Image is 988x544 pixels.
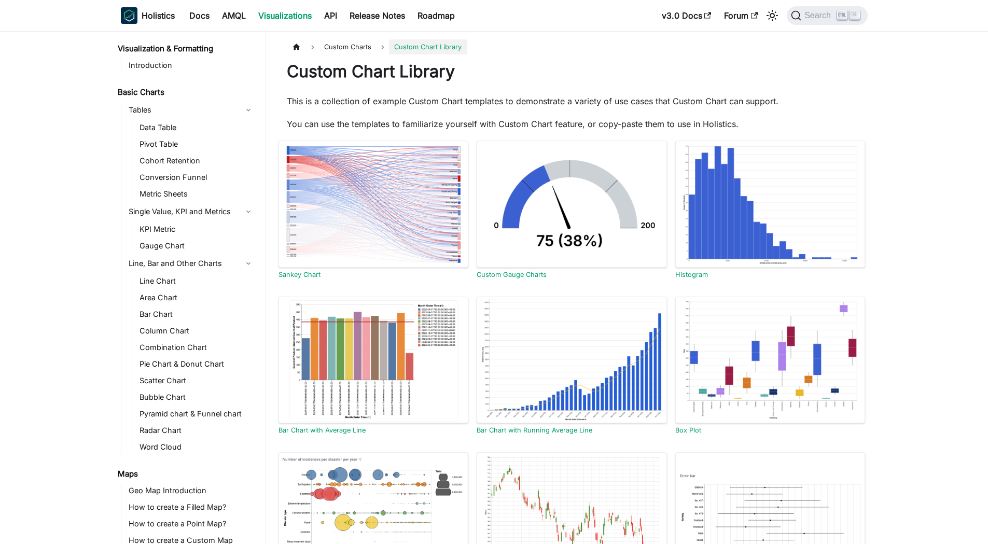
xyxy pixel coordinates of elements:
a: Box PlotBox Plot [675,297,866,435]
a: Bar Chart with Running Average Line [477,426,592,434]
p: You can use the templates to familiarize yourself with Custom Chart feature, or copy-paste them t... [287,118,857,130]
a: How to create a Filled Map? [126,500,257,514]
a: Custom Gauge Charts [477,271,547,278]
a: Maps [115,467,257,481]
p: This is a collection of example Custom Chart templates to demonstrate a variety of use cases that... [287,95,857,107]
a: Metric Sheets [136,187,257,201]
a: Bar Chart [136,307,257,322]
a: Pivot Table [136,137,257,151]
a: Docs [183,7,216,24]
a: AMQL [216,7,252,24]
a: Column Chart [136,324,257,338]
a: Custom Gauge ChartsCustom Gauge Charts [477,141,667,278]
a: HolisticsHolistics [121,7,175,24]
a: Bar Chart with Average LineBar Chart with Average Line [279,297,469,435]
a: KPI Metric [136,222,257,236]
a: Box Plot [675,426,701,434]
a: Line, Bar and Other Charts [126,255,257,272]
a: Conversion Funnel [136,170,257,185]
a: Bubble Chart [136,390,257,404]
a: Basic Charts [115,85,257,100]
a: HistogramHistogram [675,141,866,278]
img: Holistics [121,7,137,24]
a: Bar Chart with Average Line [279,426,366,434]
a: Geo Map Introduction [126,483,257,498]
a: Area Chart [136,290,257,305]
a: How to create a Point Map? [126,517,257,531]
b: Holistics [142,9,175,22]
a: Pyramid chart & Funnel chart [136,407,257,421]
a: Roadmap [411,7,461,24]
a: Combination Chart [136,340,257,355]
a: Data Table [136,120,257,135]
a: Histogram [675,271,708,278]
a: Gauge Chart [136,239,257,253]
a: API [318,7,343,24]
a: Scatter Chart [136,373,257,388]
nav: Docs sidebar [110,31,266,544]
a: Visualization & Formatting [115,41,257,56]
a: Introduction [126,58,257,73]
a: Sankey ChartSankey Chart [279,141,469,278]
nav: Breadcrumbs [287,39,857,54]
a: Home page [287,39,307,54]
a: Sankey Chart [279,271,321,278]
a: Single Value, KPI and Metrics [126,203,257,220]
a: Release Notes [343,7,411,24]
h1: Custom Chart Library [287,61,857,82]
a: v3.0 Docs [656,7,718,24]
a: Visualizations [252,7,318,24]
a: Word Cloud [136,440,257,454]
a: Line Chart [136,274,257,288]
kbd: K [850,10,860,20]
button: Switch between dark and light mode (currently light mode) [764,7,781,24]
span: Custom Chart Library [389,39,467,54]
a: Pie Chart & Donut Chart [136,357,257,371]
a: Forum [718,7,764,24]
span: Search [801,11,837,20]
button: Search (Ctrl+K) [787,6,867,25]
a: Tables [126,102,257,118]
a: Radar Chart [136,423,257,438]
span: Custom Charts [319,39,377,54]
a: Cohort Retention [136,154,257,168]
a: Bar Chart with Running Average LineBar Chart with Running Average Line [477,297,667,435]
